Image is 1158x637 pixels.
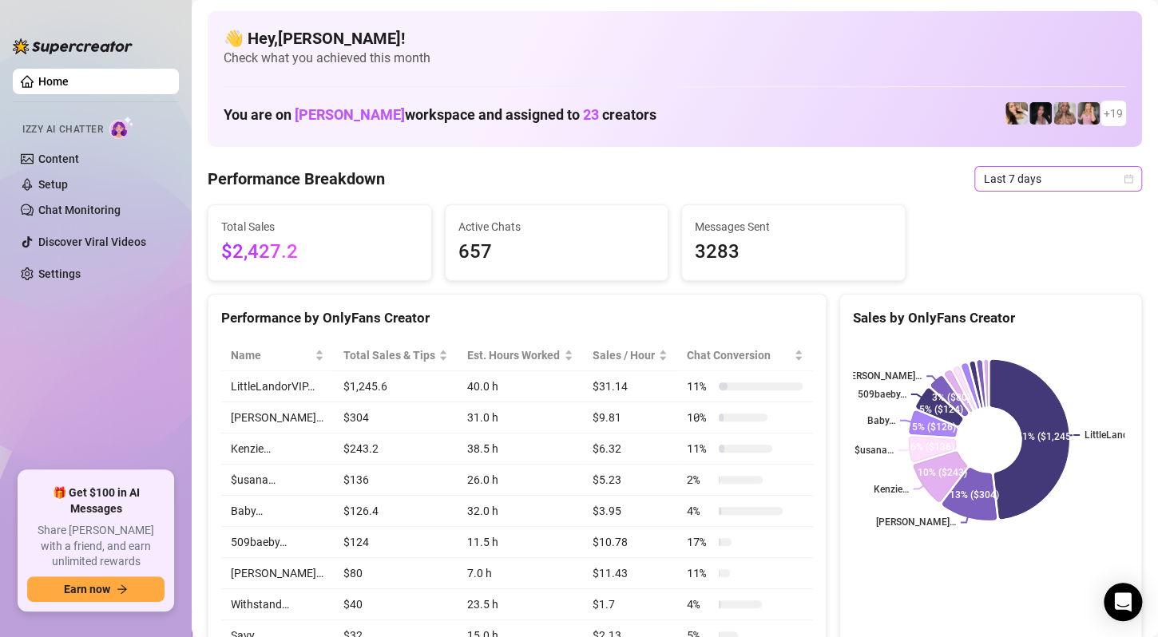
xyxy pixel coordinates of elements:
span: Total Sales [221,218,418,235]
span: 4 % [687,595,712,613]
span: Sales / Hour [593,346,655,364]
text: [PERSON_NAME]… [875,516,955,528]
span: calendar [1124,174,1133,184]
text: $usana… [854,445,893,456]
span: 11 % [687,564,712,582]
a: Content [38,152,79,165]
td: $9.81 [583,402,677,433]
td: $304 [334,402,458,433]
span: $2,427.2 [221,237,418,267]
td: LittleLandorVIP… [221,371,334,402]
td: $40 [334,589,458,620]
span: 11 % [687,440,712,457]
img: Baby (@babyyyybellaa) [1029,102,1052,125]
td: 38.5 h [458,433,583,465]
td: 11.5 h [458,527,583,558]
td: Withstand… [221,589,334,620]
span: Last 7 days [984,167,1132,191]
span: 17 % [687,533,712,551]
span: 23 [583,106,599,123]
text: LittleLand... [1084,429,1135,441]
span: + 19 [1104,105,1123,122]
td: 40.0 h [458,371,583,402]
span: [PERSON_NAME] [295,106,405,123]
text: [PERSON_NAME]… [842,370,922,382]
img: logo-BBDzfeDw.svg [13,38,133,54]
td: $31.14 [583,371,677,402]
th: Chat Conversion [677,340,813,371]
th: Name [221,340,334,371]
td: $usana… [221,465,334,496]
td: 32.0 h [458,496,583,527]
td: 7.0 h [458,558,583,589]
td: Baby… [221,496,334,527]
img: Avry (@avryjennerfree) [1005,102,1028,125]
div: Performance by OnlyFans Creator [221,307,813,329]
td: $124 [334,527,458,558]
td: $243.2 [334,433,458,465]
td: $5.23 [583,465,677,496]
span: Izzy AI Chatter [22,122,103,137]
a: Setup [38,178,68,191]
div: Open Intercom Messenger [1104,583,1142,621]
td: 23.5 h [458,589,583,620]
a: Home [38,75,69,88]
span: 11 % [687,378,712,395]
span: 2 % [687,471,712,489]
span: 10 % [687,409,712,426]
td: $6.32 [583,433,677,465]
span: Active Chats [458,218,656,235]
a: Discover Viral Videos [38,235,146,248]
th: Total Sales & Tips [334,340,458,371]
td: $10.78 [583,527,677,558]
span: arrow-right [117,584,128,595]
span: Name [231,346,311,364]
text: 509baeby… [857,389,906,400]
img: Kenzie (@dmaxkenz) [1053,102,1076,125]
td: $3.95 [583,496,677,527]
td: $80 [334,558,458,589]
td: 26.0 h [458,465,583,496]
button: Earn nowarrow-right [27,576,165,602]
a: Settings [38,267,81,280]
td: $1.7 [583,589,677,620]
span: Earn now [64,583,110,595]
a: Chat Monitoring [38,204,121,216]
th: Sales / Hour [583,340,677,371]
span: Total Sales & Tips [343,346,436,364]
td: $136 [334,465,458,496]
img: Kenzie (@dmaxkenzfree) [1077,102,1100,125]
td: 31.0 h [458,402,583,433]
span: 3283 [695,237,892,267]
div: Sales by OnlyFans Creator [853,307,1128,329]
td: [PERSON_NAME]… [221,558,334,589]
td: [PERSON_NAME]… [221,402,334,433]
text: Baby… [867,415,894,426]
span: Chat Conversion [687,346,791,364]
span: Check what you achieved this month [224,49,1126,67]
span: 4 % [687,502,712,520]
td: $1,245.6 [334,371,458,402]
td: $11.43 [583,558,677,589]
span: Messages Sent [695,218,892,235]
span: 🎁 Get $100 in AI Messages [27,485,165,516]
span: Share [PERSON_NAME] with a friend, and earn unlimited rewards [27,523,165,570]
text: Kenzie… [873,484,908,495]
h4: 👋 Hey, [PERSON_NAME] ! [224,27,1126,49]
td: Kenzie… [221,433,334,465]
img: AI Chatter [109,116,134,139]
span: 657 [458,237,656,267]
h1: You are on workspace and assigned to creators [224,106,656,124]
h4: Performance Breakdown [208,168,385,190]
div: Est. Hours Worked [467,346,561,364]
td: 509baeby… [221,527,334,558]
td: $126.4 [334,496,458,527]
